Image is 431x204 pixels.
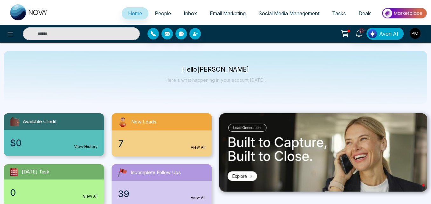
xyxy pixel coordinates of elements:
span: Available Credit [23,118,57,125]
a: New Leads7View All [108,113,215,157]
p: Here's what happening in your account [DATE]. [166,77,266,83]
a: Deals [352,7,378,19]
a: View History [74,144,98,150]
a: Inbox [177,7,203,19]
a: Email Marketing [203,7,252,19]
span: 0 [10,186,16,199]
a: Social Media Management [252,7,326,19]
a: 10+ [351,28,366,39]
img: followUps.svg [117,167,128,178]
p: Hello [PERSON_NAME] [166,67,266,72]
span: $0 [10,136,22,150]
img: todayTask.svg [9,167,19,177]
img: availableCredit.svg [9,116,20,127]
span: [DATE] Task [22,168,49,176]
a: View All [191,144,205,150]
span: 10+ [359,28,365,33]
img: Lead Flow [368,29,377,38]
img: . [219,113,427,192]
a: Home [122,7,148,19]
span: People [155,10,171,17]
span: Incomplete Follow Ups [131,169,181,176]
span: 39 [118,187,129,200]
img: Market-place.gif [381,6,427,20]
span: 7 [118,137,124,150]
span: Social Media Management [258,10,319,17]
img: newLeads.svg [117,116,129,128]
iframe: Intercom live chat [409,182,425,198]
span: Deals [359,10,372,17]
span: Home [128,10,142,17]
a: Tasks [326,7,352,19]
button: Avon AI [366,28,404,40]
span: Inbox [184,10,197,17]
img: Nova CRM Logo [10,4,48,20]
a: View All [191,195,205,200]
span: New Leads [131,118,156,126]
img: User Avatar [410,28,421,39]
span: Tasks [332,10,346,17]
span: Avon AI [379,30,398,38]
a: People [148,7,177,19]
span: Email Marketing [210,10,246,17]
a: View All [83,193,98,199]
